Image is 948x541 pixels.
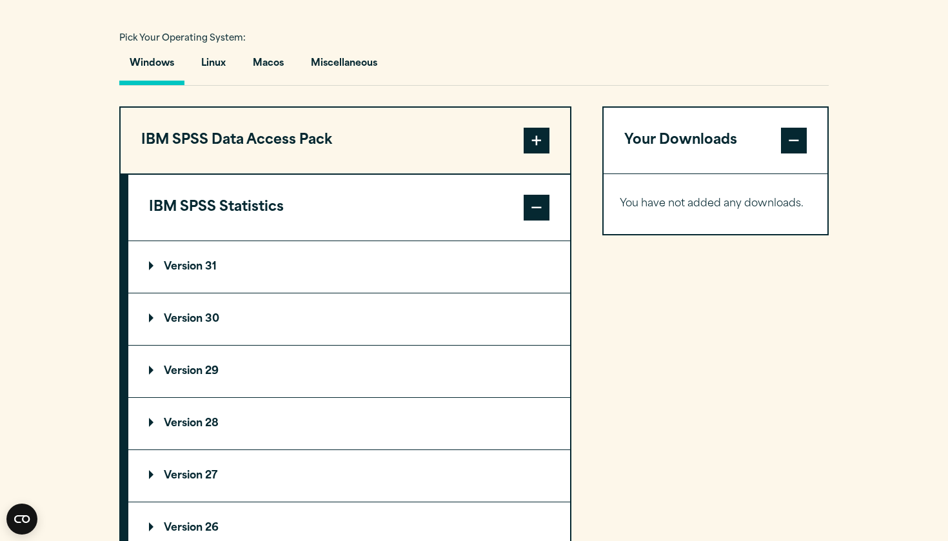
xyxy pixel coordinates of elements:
summary: Version 29 [128,346,570,397]
span: Pick Your Operating System: [119,34,246,43]
summary: Version 31 [128,241,570,293]
p: Version 30 [149,314,219,324]
p: Version 31 [149,262,217,272]
button: IBM SPSS Statistics [128,175,570,241]
button: Windows [119,48,184,85]
p: Version 26 [149,523,219,533]
summary: Version 30 [128,293,570,345]
p: You have not added any downloads. [620,195,811,213]
button: Macos [242,48,294,85]
summary: Version 27 [128,450,570,502]
button: IBM SPSS Data Access Pack [121,108,570,173]
summary: Version 28 [128,398,570,449]
div: Your Downloads [604,173,827,234]
button: Linux [191,48,236,85]
p: Version 28 [149,418,219,429]
button: Open CMP widget [6,504,37,535]
p: Version 27 [149,471,217,481]
button: Your Downloads [604,108,827,173]
p: Version 29 [149,366,219,377]
button: Miscellaneous [301,48,388,85]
